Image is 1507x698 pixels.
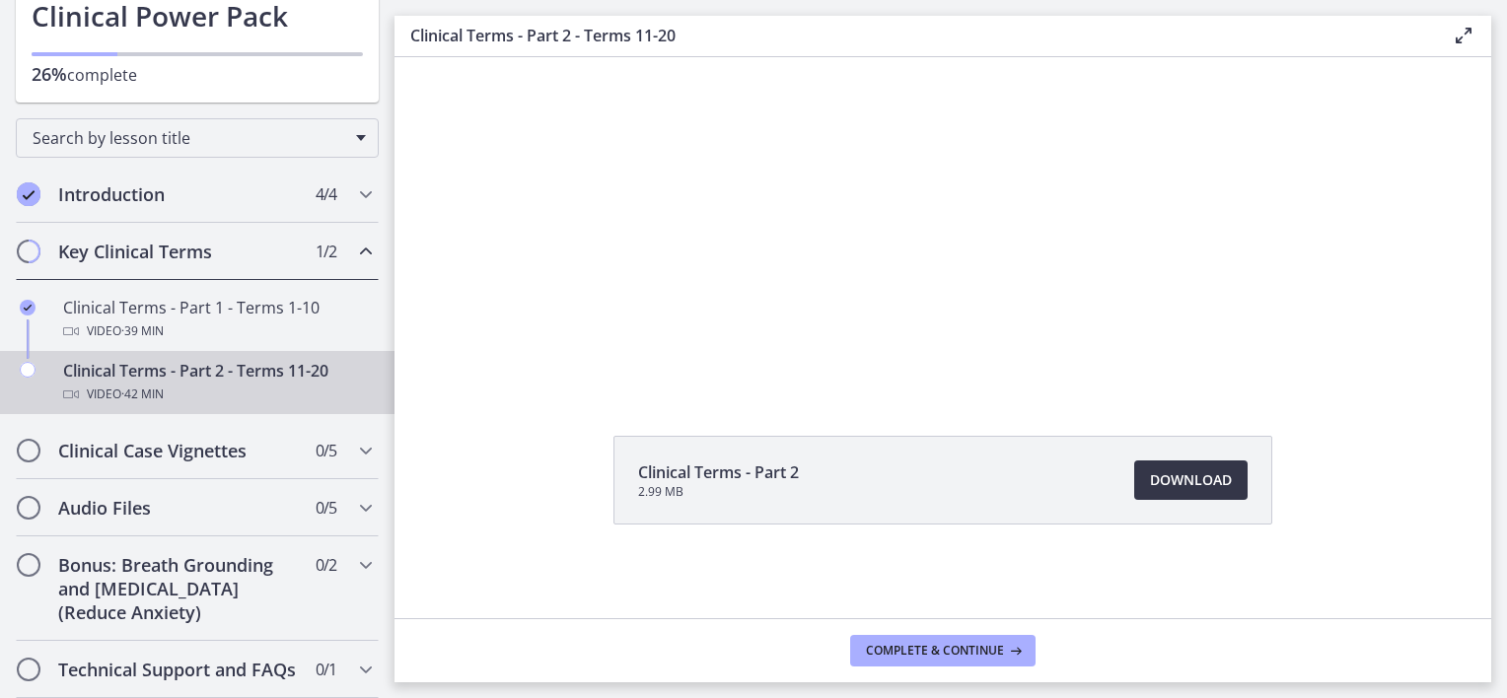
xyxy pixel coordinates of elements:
span: · 39 min [121,319,164,343]
a: Download [1134,460,1248,500]
span: 0 / 1 [316,658,336,681]
span: · 42 min [121,383,164,406]
span: 1 / 2 [316,240,336,263]
span: 0 / 2 [316,553,336,577]
h2: Bonus: Breath Grounding and [MEDICAL_DATA] (Reduce Anxiety) [58,553,299,624]
div: Clinical Terms - Part 2 - Terms 11-20 [63,359,371,406]
span: Download [1150,468,1232,492]
span: Complete & continue [866,643,1004,659]
h2: Key Clinical Terms [58,240,299,263]
span: 4 / 4 [316,182,336,206]
h2: Audio Files [58,496,299,520]
i: Completed [20,300,36,315]
span: 0 / 5 [316,496,336,520]
h3: Clinical Terms - Part 2 - Terms 11-20 [410,24,1420,47]
span: Search by lesson title [33,127,346,149]
div: Video [63,319,371,343]
h2: Clinical Case Vignettes [58,439,299,462]
span: 2.99 MB [638,484,799,500]
p: complete [32,62,363,87]
button: Complete & continue [850,635,1036,666]
h2: Technical Support and FAQs [58,658,299,681]
i: Completed [17,182,40,206]
div: Video [63,383,371,406]
span: Clinical Terms - Part 2 [638,460,799,484]
h2: Introduction [58,182,299,206]
span: 26% [32,62,67,86]
div: Search by lesson title [16,118,379,158]
span: 0 / 5 [316,439,336,462]
div: Clinical Terms - Part 1 - Terms 1-10 [63,296,371,343]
